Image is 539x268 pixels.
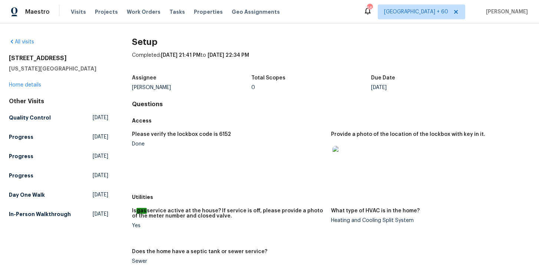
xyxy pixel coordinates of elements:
div: Completed: to [132,52,530,71]
h5: Provide a photo of the location of the lockbox with key in it. [331,132,485,137]
h5: Is service active at the house? If service is off, please provide a photo of the meter number and... [132,208,325,219]
em: gas [136,208,147,214]
span: Geo Assignments [232,8,280,16]
span: [PERSON_NAME] [483,8,528,16]
h2: Setup [132,38,530,46]
h5: Utilities [132,193,530,201]
h5: Quality Control [9,114,51,121]
div: Other Visits [9,98,108,105]
span: [DATE] [93,210,108,218]
a: Progress[DATE] [9,169,108,182]
span: [DATE] [93,172,108,179]
a: Day One Walk[DATE] [9,188,108,202]
h5: What type of HVAC is in the home? [331,208,420,213]
h5: Access [132,117,530,124]
span: [DATE] 21:41 PM [161,53,201,58]
div: Heating and Cooling Split System [331,218,524,223]
span: Properties [194,8,223,16]
a: Quality Control[DATE] [9,111,108,124]
a: Home details [9,82,41,88]
span: Projects [95,8,118,16]
a: In-Person Walkthrough[DATE] [9,207,108,221]
h5: Please verify the lockbox code is 6152 [132,132,231,137]
h5: In-Person Walkthrough [9,210,71,218]
h5: Assignee [132,75,156,81]
a: All visits [9,39,34,45]
span: [GEOGRAPHIC_DATA] + 60 [384,8,448,16]
h2: [STREET_ADDRESS] [9,55,108,62]
span: Maestro [25,8,50,16]
span: [DATE] [93,191,108,199]
a: Progress[DATE] [9,130,108,144]
span: [DATE] [93,153,108,160]
h5: Total Scopes [251,75,285,81]
h5: [US_STATE][GEOGRAPHIC_DATA] [9,65,108,72]
h5: Progress [9,153,33,160]
h4: Questions [132,101,530,108]
div: 0 [251,85,371,90]
span: [DATE] 22:34 PM [208,53,249,58]
h5: Due Date [371,75,395,81]
div: [DATE] [371,85,490,90]
span: Visits [71,8,86,16]
div: Sewer [132,259,325,264]
div: Done [132,141,325,147]
div: 566 [367,4,372,12]
h5: Day One Walk [9,191,45,199]
h5: Progress [9,172,33,179]
h5: Progress [9,133,33,141]
a: Progress[DATE] [9,150,108,163]
span: [DATE] [93,133,108,141]
h5: Does the home have a septic tank or sewer service? [132,249,267,254]
div: Yes [132,223,325,228]
span: Work Orders [127,8,161,16]
span: [DATE] [93,114,108,121]
div: [PERSON_NAME] [132,85,251,90]
span: Tasks [169,9,185,14]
